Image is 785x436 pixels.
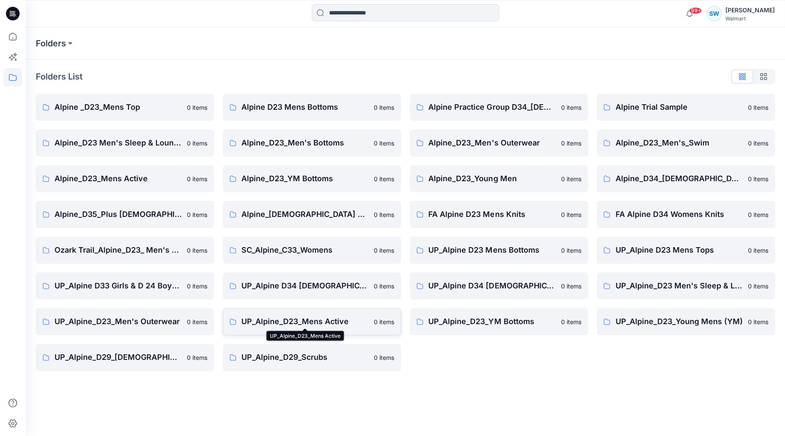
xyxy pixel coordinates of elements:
[54,351,182,363] p: UP_Alpine_D29_[DEMOGRAPHIC_DATA] Sleepwear
[561,282,581,291] p: 0 items
[615,280,742,292] p: UP_Alpine_D23 Men's Sleep & Lounge
[428,316,556,328] p: UP_Alpine_D23_YM Bottoms
[596,94,775,121] a: Alpine Trial Sample0 items
[187,317,207,326] p: 0 items
[223,94,401,121] a: Alpine D23 Mens Bottoms0 items
[615,208,742,220] p: FA Alpine D34 Womens Knits
[596,129,775,157] a: Alpine_D23_Men's_Swim0 items
[561,317,581,326] p: 0 items
[706,6,722,21] div: SW
[596,201,775,228] a: FA Alpine D34 Womens Knits0 items
[596,165,775,192] a: Alpine_D34_[DEMOGRAPHIC_DATA] Active0 items
[748,282,768,291] p: 0 items
[241,244,369,256] p: SC_Alpine_C33_Womens
[410,308,588,335] a: UP_Alpine_D23_YM Bottoms0 items
[223,129,401,157] a: Alpine_D23_Men's Bottoms0 items
[36,308,214,335] a: UP_Alpine_D23_Men's Outerwear0 items
[748,174,768,183] p: 0 items
[187,282,207,291] p: 0 items
[561,103,581,112] p: 0 items
[748,246,768,255] p: 0 items
[241,280,369,292] p: UP_Alpine D34 [DEMOGRAPHIC_DATA] Active
[241,351,369,363] p: UP_Alpine_D29_Scrubs
[187,103,207,112] p: 0 items
[374,139,394,148] p: 0 items
[223,165,401,192] a: Alpine_D23_YM Bottoms0 items
[748,317,768,326] p: 0 items
[36,201,214,228] a: Alpine_D35_Plus [DEMOGRAPHIC_DATA] Tops0 items
[36,165,214,192] a: Alpine_D23_Mens Active0 items
[374,353,394,362] p: 0 items
[374,317,394,326] p: 0 items
[36,344,214,371] a: UP_Alpine_D29_[DEMOGRAPHIC_DATA] Sleepwear0 items
[410,237,588,264] a: UP_Alpine D23 Mens Bottoms0 items
[223,201,401,228] a: Alpine_[DEMOGRAPHIC_DATA] Dotcom0 items
[748,139,768,148] p: 0 items
[689,7,702,14] span: 99+
[241,173,369,185] p: Alpine_D23_YM Bottoms
[36,70,83,83] p: Folders List
[615,316,742,328] p: UP_Alpine_D23_Young Mens (YM)
[36,237,214,264] a: Ozark Trail_Alpine_D23_ Men's Outdoor0 items
[54,101,182,113] p: Alpine _D23_Mens Top
[241,316,369,328] p: UP_Alpine_D23_Mens Active
[410,165,588,192] a: Alpine_D23_Young Men0 items
[561,210,581,219] p: 0 items
[241,208,369,220] p: Alpine_[DEMOGRAPHIC_DATA] Dotcom
[374,174,394,183] p: 0 items
[187,139,207,148] p: 0 items
[410,94,588,121] a: Alpine Practice Group D34_[DEMOGRAPHIC_DATA] active_P20 items
[54,280,182,292] p: UP_Alpine D33 Girls & D 24 Boys Active
[187,174,207,183] p: 0 items
[223,237,401,264] a: SC_Alpine_C33_Womens0 items
[36,129,214,157] a: Alpine_D23 Men's Sleep & Lounge0 items
[54,244,182,256] p: Ozark Trail_Alpine_D23_ Men's Outdoor
[54,316,182,328] p: UP_Alpine_D23_Men's Outerwear
[561,246,581,255] p: 0 items
[223,272,401,299] a: UP_Alpine D34 [DEMOGRAPHIC_DATA] Active0 items
[54,173,182,185] p: Alpine_D23_Mens Active
[187,353,207,362] p: 0 items
[187,246,207,255] p: 0 items
[36,37,66,49] a: Folders
[223,308,401,335] a: UP_Alpine_D23_Mens Active0 items
[615,173,742,185] p: Alpine_D34_[DEMOGRAPHIC_DATA] Active
[54,137,182,149] p: Alpine_D23 Men's Sleep & Lounge
[374,246,394,255] p: 0 items
[596,237,775,264] a: UP_Alpine D23 Mens Tops0 items
[561,139,581,148] p: 0 items
[187,210,207,219] p: 0 items
[428,173,556,185] p: Alpine_D23_Young Men
[596,272,775,299] a: UP_Alpine_D23 Men's Sleep & Lounge0 items
[615,137,742,149] p: Alpine_D23_Men's_Swim
[241,137,369,149] p: Alpine_D23_Men's Bottoms
[241,101,369,113] p: Alpine D23 Mens Bottoms
[725,15,774,22] div: Walmart
[374,210,394,219] p: 0 items
[36,94,214,121] a: Alpine _D23_Mens Top0 items
[410,272,588,299] a: UP_Alpine D34 [DEMOGRAPHIC_DATA] Ozark Trail Swim0 items
[410,129,588,157] a: Alpine_D23_Men's Outerwear0 items
[36,272,214,299] a: UP_Alpine D33 Girls & D 24 Boys Active0 items
[596,308,775,335] a: UP_Alpine_D23_Young Mens (YM)0 items
[561,174,581,183] p: 0 items
[725,5,774,15] div: [PERSON_NAME]
[615,244,742,256] p: UP_Alpine D23 Mens Tops
[374,282,394,291] p: 0 items
[223,344,401,371] a: UP_Alpine_D29_Scrubs0 items
[748,103,768,112] p: 0 items
[428,101,556,113] p: Alpine Practice Group D34_[DEMOGRAPHIC_DATA] active_P2
[54,208,182,220] p: Alpine_D35_Plus [DEMOGRAPHIC_DATA] Tops
[428,208,556,220] p: FA Alpine D23 Mens Knits
[748,210,768,219] p: 0 items
[428,137,556,149] p: Alpine_D23_Men's Outerwear
[428,280,556,292] p: UP_Alpine D34 [DEMOGRAPHIC_DATA] Ozark Trail Swim
[374,103,394,112] p: 0 items
[410,201,588,228] a: FA Alpine D23 Mens Knits0 items
[615,101,742,113] p: Alpine Trial Sample
[428,244,556,256] p: UP_Alpine D23 Mens Bottoms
